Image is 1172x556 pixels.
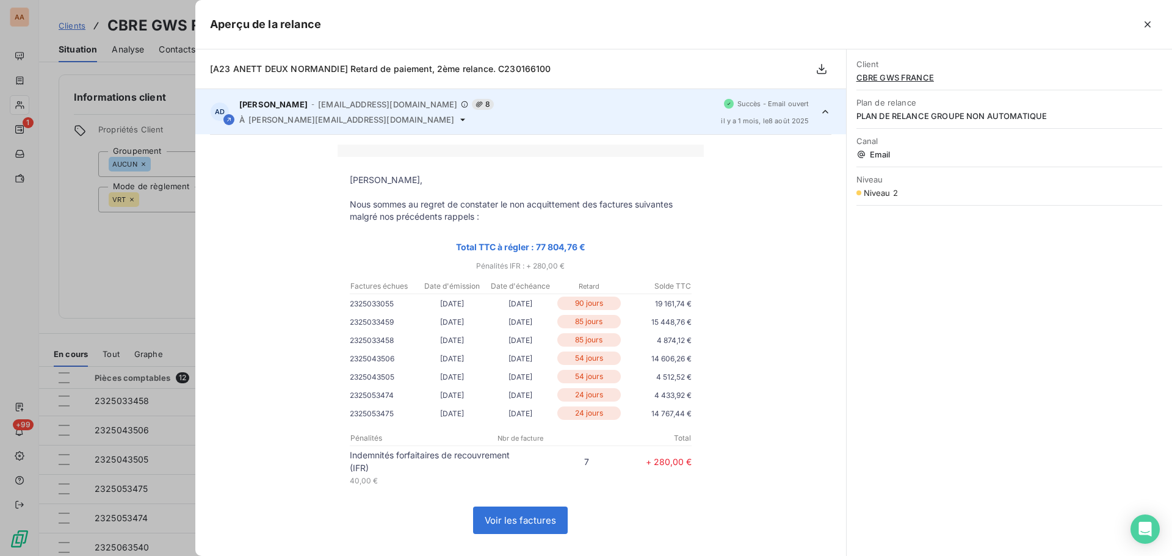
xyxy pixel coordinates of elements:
p: [DATE] [487,297,555,310]
p: [PERSON_NAME], [350,174,692,186]
p: 90 jours [557,297,621,310]
span: 8 [472,99,494,110]
p: Date d'échéance [487,281,554,292]
a: Voir les factures [474,507,567,533]
p: 15 448,76 € [623,316,692,328]
p: [DATE] [487,407,555,420]
p: Factures échues [350,281,418,292]
p: [DATE] [418,334,487,347]
p: 2325033459 [350,316,418,328]
span: Canal [856,136,1162,146]
span: Succès - Email ouvert [737,100,809,107]
p: Nous sommes au regret de constater le non acquittement des factures suivantes malgré nos précéden... [350,198,692,223]
p: Pénalités IFR : + 280,00 € [338,259,704,273]
p: 7 [521,455,589,468]
p: 24 jours [557,406,621,420]
p: [DATE] [487,316,555,328]
p: Date d'émission [419,281,486,292]
p: [DATE] [418,389,487,402]
p: Total [578,433,691,444]
div: AD [210,102,230,121]
h5: Aperçu de la relance [210,16,321,33]
p: 14 767,44 € [623,407,692,420]
p: [DATE] [418,297,487,310]
span: CBRE GWS FRANCE [856,73,1162,82]
p: 4 512,52 € [623,370,692,383]
p: [DATE] [418,352,487,365]
span: PLAN DE RELANCE GROUPE NON AUTOMATIQUE [856,111,1162,121]
span: Email [856,150,1162,159]
p: 2325053474 [350,389,418,402]
p: 24 jours [557,388,621,402]
p: 19 161,74 € [623,297,692,310]
p: 2325033055 [350,297,418,310]
p: 2325033458 [350,334,418,347]
span: Client [856,59,1162,69]
p: Indemnités forfaitaires de recouvrement (IFR) [350,449,521,474]
p: 54 jours [557,370,621,383]
p: Nbr de facture [464,433,577,444]
p: 85 jours [557,315,621,328]
div: Open Intercom Messenger [1130,514,1160,544]
p: 40,00 € [350,474,521,487]
p: 2325043506 [350,352,418,365]
p: [DATE] [487,334,555,347]
p: [DATE] [418,316,487,328]
p: [DATE] [487,370,555,383]
span: Niveau 2 [864,188,898,198]
p: Solde TTC [624,281,691,292]
span: Niveau [856,175,1162,184]
p: Pénalités [350,433,463,444]
p: 14 606,26 € [623,352,692,365]
p: + 280,00 € [589,455,692,468]
p: 4 874,12 € [623,334,692,347]
p: 2325053475 [350,407,418,420]
p: 85 jours [557,333,621,347]
span: À [239,115,245,125]
span: [A23 ANETT DEUX NORMANDIE] Retard de paiement, 2ème relance. C230166100 [210,63,551,74]
p: [DATE] [487,389,555,402]
p: 4 433,92 € [623,389,692,402]
p: [DATE] [418,407,487,420]
p: [DATE] [487,352,555,365]
span: - [311,101,314,108]
p: [DATE] [418,370,487,383]
p: 2325043505 [350,370,418,383]
span: il y a 1 mois , le 8 août 2025 [721,117,809,125]
p: Total TTC à régler : 77 804,76 € [350,240,692,254]
span: [PERSON_NAME] [239,99,308,109]
span: [PERSON_NAME][EMAIL_ADDRESS][DOMAIN_NAME] [248,115,454,125]
p: Retard [555,281,623,292]
span: Plan de relance [856,98,1162,107]
p: 54 jours [557,352,621,365]
span: [EMAIL_ADDRESS][DOMAIN_NAME] [318,99,457,109]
